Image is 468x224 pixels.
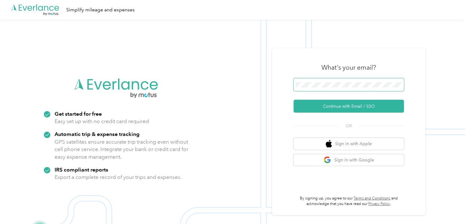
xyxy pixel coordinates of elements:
[321,63,376,72] h3: What's your email?
[324,156,331,164] img: google logo
[55,110,102,117] strong: Get started for free
[55,131,140,137] strong: Automatic trip & expense tracking
[338,123,359,129] span: OR
[326,140,332,148] img: apple logo
[66,6,135,14] div: Simplify mileage and expenses
[368,202,390,206] a: Privacy Policy
[293,138,404,150] button: apple logoSign in with Apple
[55,173,182,181] p: Export a complete record of your trips and expenses.
[293,196,404,207] p: By signing up, you agree to our and acknowledge that you have read our .
[293,100,404,113] button: Continue with Email / SSO
[55,138,189,161] p: GPS satellites ensure accurate trip tracking even without cell phone service. Integrate your bank...
[55,166,108,173] strong: IRS compliant reports
[354,196,390,201] a: Terms and Conditions
[293,154,404,166] button: google logoSign in with Google
[55,118,149,125] p: Easy set up with no credit card required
